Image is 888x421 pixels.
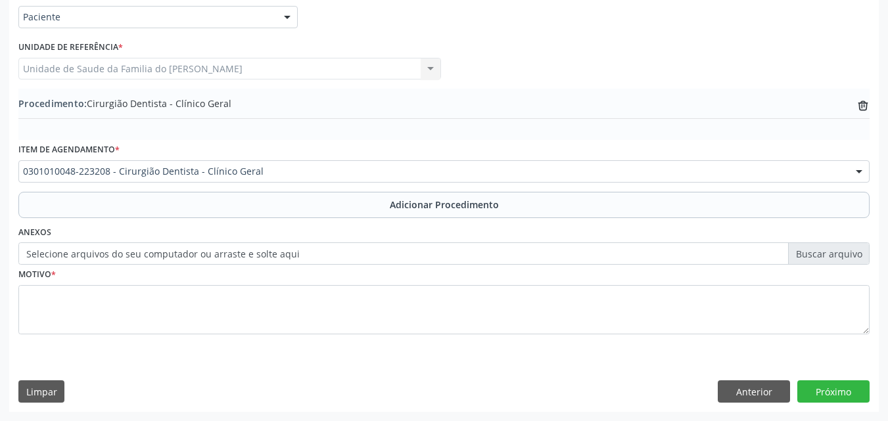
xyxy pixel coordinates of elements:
[390,198,499,211] span: Adicionar Procedimento
[18,97,87,110] span: Procedimento:
[18,192,870,218] button: Adicionar Procedimento
[18,223,51,243] label: Anexos
[23,165,843,178] span: 0301010048-223208 - Cirurgião Dentista - Clínico Geral
[18,265,56,285] label: Motivo
[18,380,64,403] button: Limpar
[23,11,271,24] span: Paciente
[18,37,123,58] label: Unidade de referência
[718,380,790,403] button: Anterior
[18,140,120,160] label: Item de agendamento
[18,97,231,110] span: Cirurgião Dentista - Clínico Geral
[797,380,870,403] button: Próximo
